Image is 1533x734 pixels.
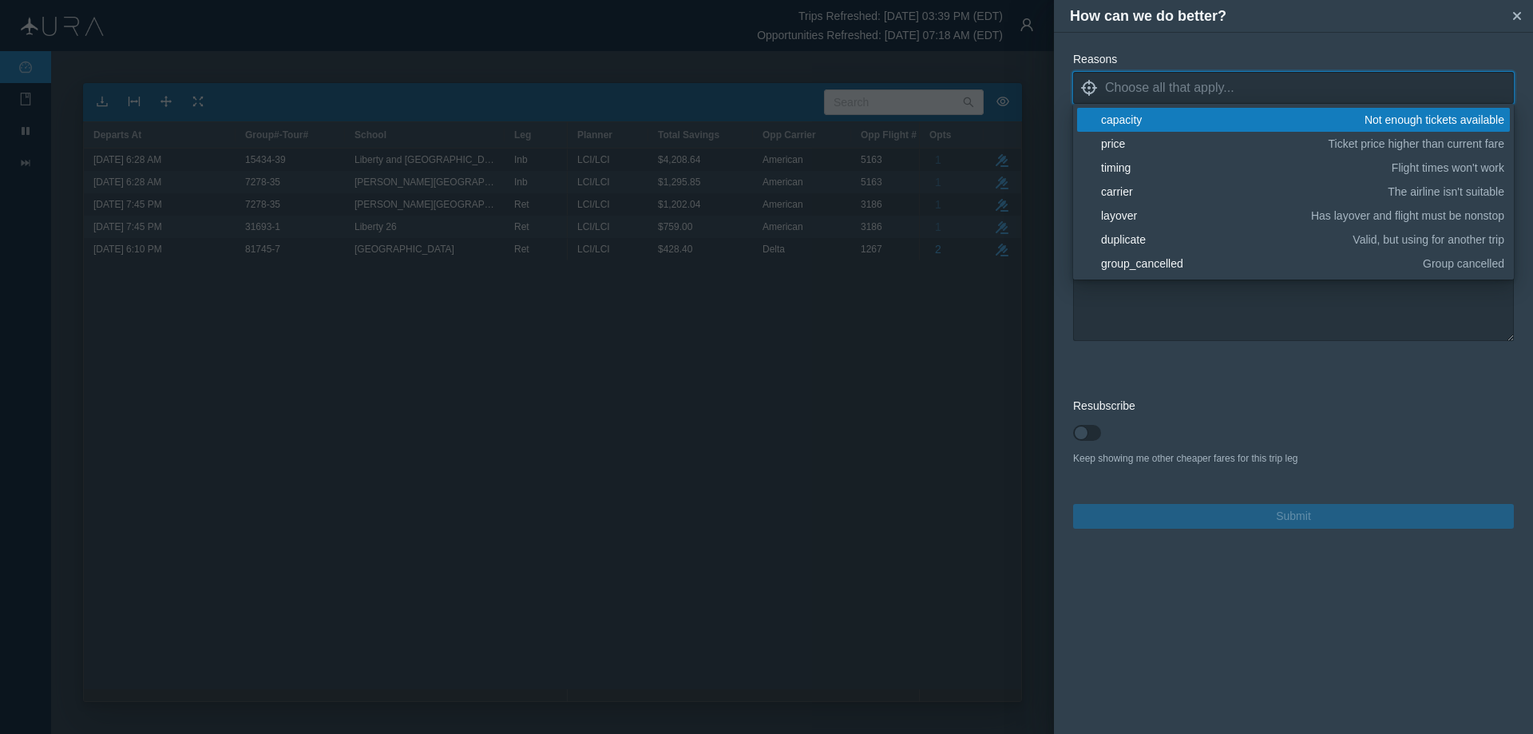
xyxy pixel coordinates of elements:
input: Choose all that apply... [1105,76,1514,100]
span: Resubscribe [1073,399,1135,412]
span: Flight times won't work [1392,160,1504,176]
div: price [1101,136,1323,152]
span: Submit [1276,508,1311,525]
span: Valid, but using for another trip [1353,232,1504,248]
div: duplicate [1101,232,1347,248]
button: Submit [1073,504,1514,529]
span: The airline isn't suitable [1388,184,1504,200]
span: Group cancelled [1423,256,1504,272]
div: layover [1101,208,1305,224]
span: Has layover and flight must be nonstop [1311,208,1504,224]
span: Not enough tickets available [1365,112,1504,128]
span: Ticket price higher than current fare [1329,136,1504,152]
div: Keep showing me other cheaper fares for this trip leg [1073,451,1514,466]
span: Reasons [1073,53,1117,65]
div: carrier [1101,184,1382,200]
div: group_cancelled [1101,256,1417,272]
button: Close [1505,4,1529,28]
div: timing [1101,160,1386,176]
div: capacity [1101,112,1359,128]
h4: How can we do better? [1070,6,1505,27]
